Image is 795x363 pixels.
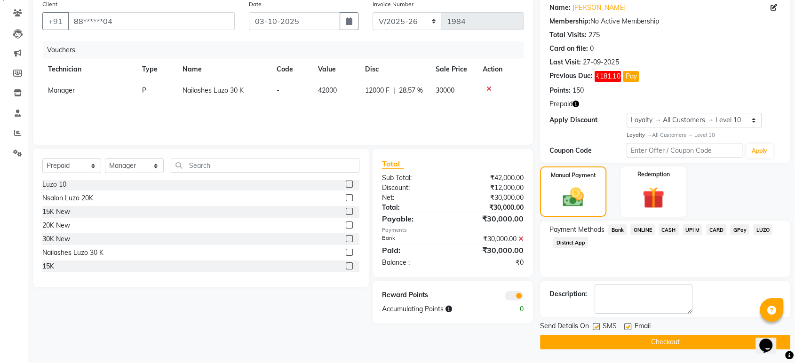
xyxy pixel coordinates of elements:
[551,171,596,180] label: Manual Payment
[312,59,359,80] th: Value
[549,16,590,26] div: Membership:
[549,289,587,299] div: Description:
[183,86,244,95] span: Nailashes Luzo 30 K
[436,86,454,95] span: 30000
[477,59,524,80] th: Action
[595,71,621,82] span: ₹181.10
[637,170,669,179] label: Redemption
[453,203,531,213] div: ₹30,000.00
[375,183,453,193] div: Discount:
[755,325,786,354] iframe: chat widget
[375,304,492,314] div: Accumulating Points
[42,221,70,230] div: 20K New
[453,258,531,268] div: ₹0
[630,224,655,235] span: ONLINE
[375,203,453,213] div: Total:
[382,159,404,169] span: Total
[430,59,477,80] th: Sale Price
[549,115,627,125] div: Apply Discount
[136,80,177,101] td: P
[271,59,313,80] th: Code
[540,321,589,333] span: Send Details On
[375,245,453,256] div: Paid:
[623,71,639,82] button: Pay
[683,224,703,235] span: UPI M
[590,44,594,54] div: 0
[42,234,70,244] div: 30K New
[549,225,604,235] span: Payment Methods
[68,12,235,30] input: Search by Name/Mobile/Email/Code
[540,335,790,349] button: Checkout
[588,30,600,40] div: 275
[549,44,588,54] div: Card on file:
[42,59,136,80] th: Technician
[627,132,652,138] strong: Loyalty →
[171,158,359,173] input: Search
[277,86,279,95] span: -
[136,59,177,80] th: Type
[393,86,395,95] span: |
[706,224,726,235] span: CARD
[730,224,749,235] span: GPay
[556,185,590,209] img: _cash.svg
[453,173,531,183] div: ₹42,000.00
[42,248,103,258] div: Nailashes Luzo 30 K
[549,57,581,67] div: Last Visit:
[453,193,531,203] div: ₹30,000.00
[375,258,453,268] div: Balance :
[572,3,625,13] a: [PERSON_NAME]
[375,173,453,183] div: Sub Total:
[627,131,781,139] div: All Customers → Level 10
[549,3,571,13] div: Name:
[453,245,531,256] div: ₹30,000.00
[453,234,531,244] div: ₹30,000.00
[549,86,571,95] div: Points:
[453,213,531,224] div: ₹30,000.00
[42,261,54,271] div: 15K
[375,213,453,224] div: Payable:
[549,30,587,40] div: Total Visits:
[753,224,772,235] span: LUZO
[746,144,773,158] button: Apply
[359,59,430,80] th: Disc
[659,224,679,235] span: CASH
[365,86,390,95] span: 12000 F
[549,146,627,156] div: Coupon Code
[553,237,588,248] span: District App
[318,86,337,95] span: 42000
[48,86,75,95] span: Manager
[572,86,584,95] div: 150
[42,193,93,203] div: Nsalon Luzo 20K
[42,180,66,189] div: Luzo 10
[375,234,453,244] div: Bank
[549,16,781,26] div: No Active Membership
[43,41,531,59] div: Vouchers
[634,321,650,333] span: Email
[399,86,423,95] span: 28.57 %
[603,321,617,333] span: SMS
[42,207,70,217] div: 15K New
[492,304,531,314] div: 0
[375,193,453,203] div: Net:
[382,226,524,234] div: Payments
[583,57,619,67] div: 27-09-2025
[549,99,572,109] span: Prepaid
[627,143,742,158] input: Enter Offer / Coupon Code
[636,184,671,212] img: _gift.svg
[177,59,271,80] th: Name
[549,71,593,82] div: Previous Due:
[608,224,627,235] span: Bank
[453,183,531,193] div: ₹12,000.00
[375,290,453,300] div: Reward Points
[42,12,69,30] button: +91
